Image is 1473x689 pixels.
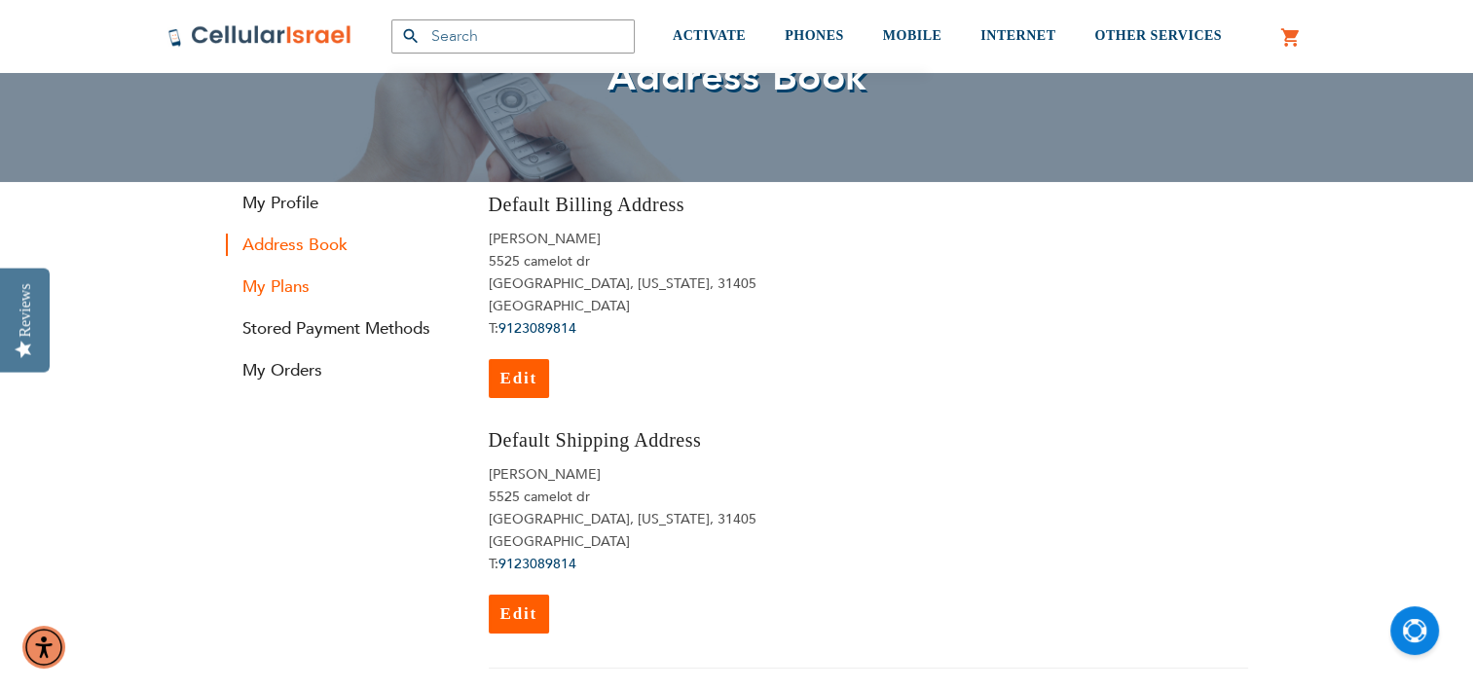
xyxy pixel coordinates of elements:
[391,19,635,54] input: Search
[608,51,866,104] span: Address Book
[489,463,854,575] address: [PERSON_NAME] 5525 camelot dr [GEOGRAPHIC_DATA], [US_STATE], 31405 [GEOGRAPHIC_DATA] T:
[489,595,549,634] a: Edit
[226,192,460,214] a: My Profile
[673,28,746,43] span: ACTIVATE
[167,24,352,48] img: Cellular Israel Logo
[785,28,844,43] span: PHONES
[226,359,460,381] a: My Orders
[226,317,460,340] a: Stored Payment Methods
[498,555,576,573] a: 9123089814
[498,319,576,338] a: 9123089814
[489,427,854,453] h3: Default Shipping Address
[489,228,854,340] address: [PERSON_NAME] 5525 camelot dr [GEOGRAPHIC_DATA], [US_STATE], 31405 [GEOGRAPHIC_DATA] T:
[980,28,1055,43] span: INTERNET
[1094,28,1222,43] span: OTHER SERVICES
[500,604,537,623] span: Edit
[17,283,34,337] div: Reviews
[500,369,537,387] span: Edit
[489,359,549,398] a: Edit
[226,275,460,298] a: My Plans
[883,28,942,43] span: MOBILE
[489,192,854,218] h3: Default Billing Address
[22,626,65,669] div: Accessibility Menu
[226,234,460,256] strong: Address Book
